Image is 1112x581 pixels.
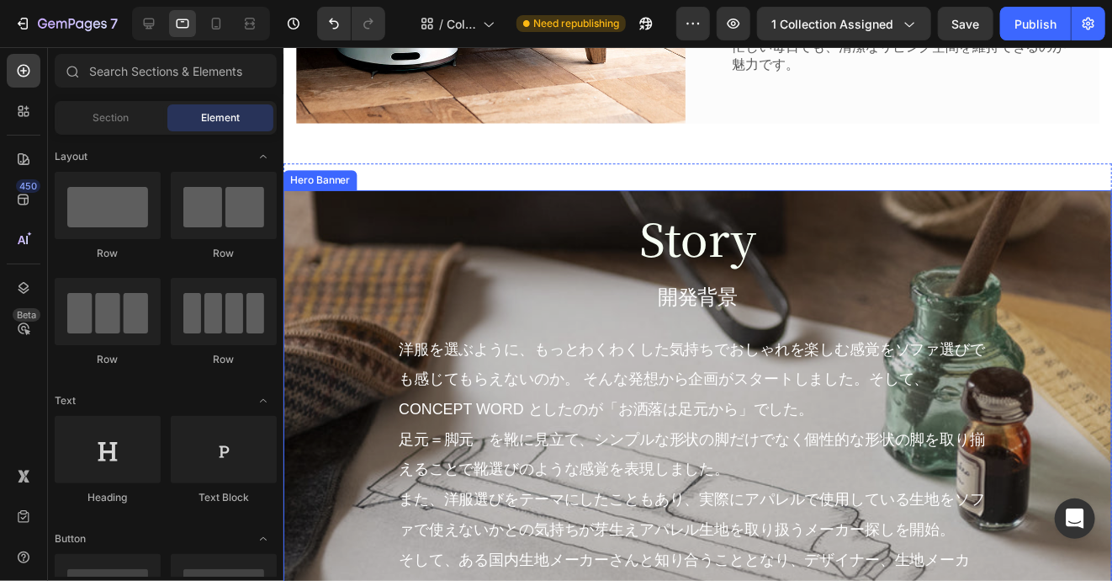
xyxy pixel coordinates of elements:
span: Text [55,393,76,408]
div: 450 [16,179,40,193]
div: Row [55,352,161,367]
div: Beta [13,308,40,322]
div: Row [171,246,277,261]
span: Button [55,531,86,546]
div: Text Block [171,490,277,505]
span: 1 collection assigned [771,15,893,33]
div: Open Intercom Messenger [1055,498,1095,539]
span: Toggle open [250,525,277,552]
span: Collection Page - FFF特集 [447,15,476,33]
span: Need republishing [533,16,619,31]
span: / [439,15,443,33]
input: Search Sections & Elements [55,54,277,88]
span: Toggle open [250,143,277,170]
button: 7 [7,7,125,40]
div: Hero Banner [3,126,71,141]
button: 1 collection assigned [757,7,931,40]
span: Section [93,110,130,125]
span: Toggle open [250,387,277,414]
div: Undo/Redo [317,7,385,40]
iframe: Design area [283,47,1112,581]
div: Row [55,246,161,261]
span: Save [952,17,980,31]
button: Save [938,7,993,40]
p: 7 [110,13,118,34]
div: Heading [55,490,161,505]
span: Layout [55,149,87,164]
span: Element [201,110,240,125]
button: Publish [1000,7,1071,40]
div: Publish [1014,15,1056,33]
div: Row [171,352,277,367]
